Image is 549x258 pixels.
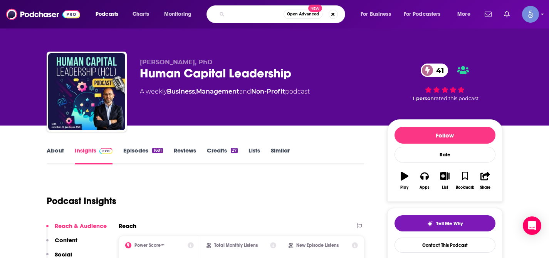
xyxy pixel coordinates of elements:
button: Content [46,236,77,251]
a: Contact This Podcast [395,238,495,253]
a: Credits27 [207,147,238,164]
span: 1 person [413,95,434,101]
div: Apps [420,185,430,190]
img: User Profile [522,6,539,23]
p: Social [55,251,72,258]
button: Show profile menu [522,6,539,23]
span: For Podcasters [404,9,441,20]
span: and [239,88,251,95]
button: Play [395,167,415,194]
a: Lists [248,147,260,164]
h2: Total Monthly Listens [214,243,258,248]
div: Share [480,185,490,190]
h2: Power Score™ [134,243,165,248]
span: Tell Me Why [436,221,463,227]
button: Open AdvancedNew [284,10,322,19]
p: Reach & Audience [55,222,107,230]
div: 27 [231,148,238,153]
a: Show notifications dropdown [501,8,513,21]
button: open menu [90,8,128,20]
button: Share [475,167,495,194]
img: tell me why sparkle [427,221,433,227]
a: Non-Profit [251,88,285,95]
h2: Reach [119,222,136,230]
button: open menu [355,8,401,20]
a: Charts [128,8,154,20]
button: Reach & Audience [46,222,107,236]
a: Business [167,88,195,95]
span: More [457,9,470,20]
span: New [308,5,322,12]
a: Management [196,88,239,95]
a: 41 [421,64,448,77]
a: Reviews [174,147,196,164]
h1: Podcast Insights [47,195,116,207]
button: List [435,167,455,194]
span: For Business [361,9,391,20]
img: Podchaser - Follow, Share and Rate Podcasts [6,7,80,22]
div: Open Intercom Messenger [523,216,541,235]
div: A weekly podcast [140,87,310,96]
span: Logged in as Spiral5-G1 [522,6,539,23]
button: Follow [395,127,495,144]
button: Bookmark [455,167,475,194]
h2: New Episode Listens [296,243,339,248]
div: 41 1 personrated this podcast [387,59,503,106]
span: [PERSON_NAME], PhD [140,59,212,66]
span: Monitoring [164,9,191,20]
a: About [47,147,64,164]
span: Podcasts [96,9,118,20]
a: Show notifications dropdown [482,8,495,21]
div: Search podcasts, credits, & more... [214,5,353,23]
span: 41 [428,64,448,77]
div: List [442,185,448,190]
p: Content [55,236,77,244]
button: open menu [399,8,452,20]
img: Podchaser Pro [99,148,113,154]
span: rated this podcast [434,95,478,101]
div: Rate [395,147,495,163]
span: Open Advanced [287,12,319,16]
button: tell me why sparkleTell Me Why [395,215,495,231]
a: InsightsPodchaser Pro [75,147,113,164]
a: Similar [271,147,290,164]
span: , [195,88,196,95]
button: open menu [452,8,480,20]
button: Apps [415,167,435,194]
input: Search podcasts, credits, & more... [228,8,284,20]
div: 1681 [152,148,163,153]
span: Charts [133,9,149,20]
div: Play [400,185,408,190]
div: Bookmark [456,185,474,190]
button: open menu [159,8,201,20]
img: Human Capital Leadership [48,53,125,130]
a: Episodes1681 [123,147,163,164]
